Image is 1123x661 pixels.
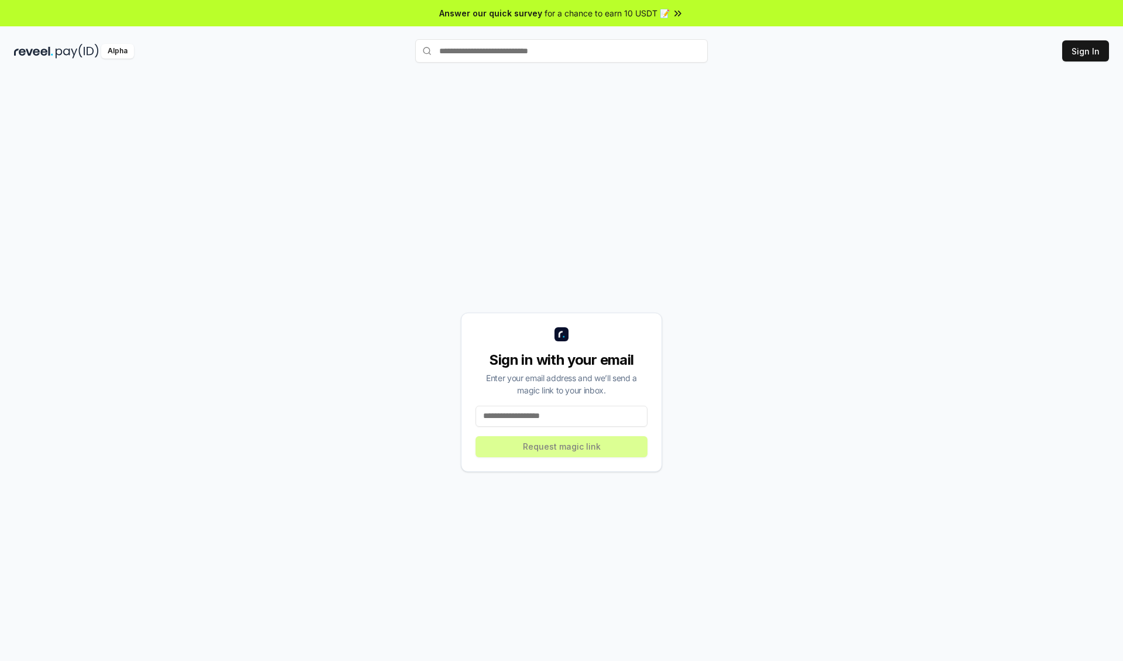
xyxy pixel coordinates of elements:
button: Sign In [1062,40,1109,61]
span: for a chance to earn 10 USDT 📝 [545,7,670,19]
span: Answer our quick survey [439,7,542,19]
img: pay_id [56,44,99,59]
div: Sign in with your email [476,351,647,369]
div: Alpha [101,44,134,59]
div: Enter your email address and we’ll send a magic link to your inbox. [476,372,647,396]
img: logo_small [554,327,569,341]
img: reveel_dark [14,44,53,59]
